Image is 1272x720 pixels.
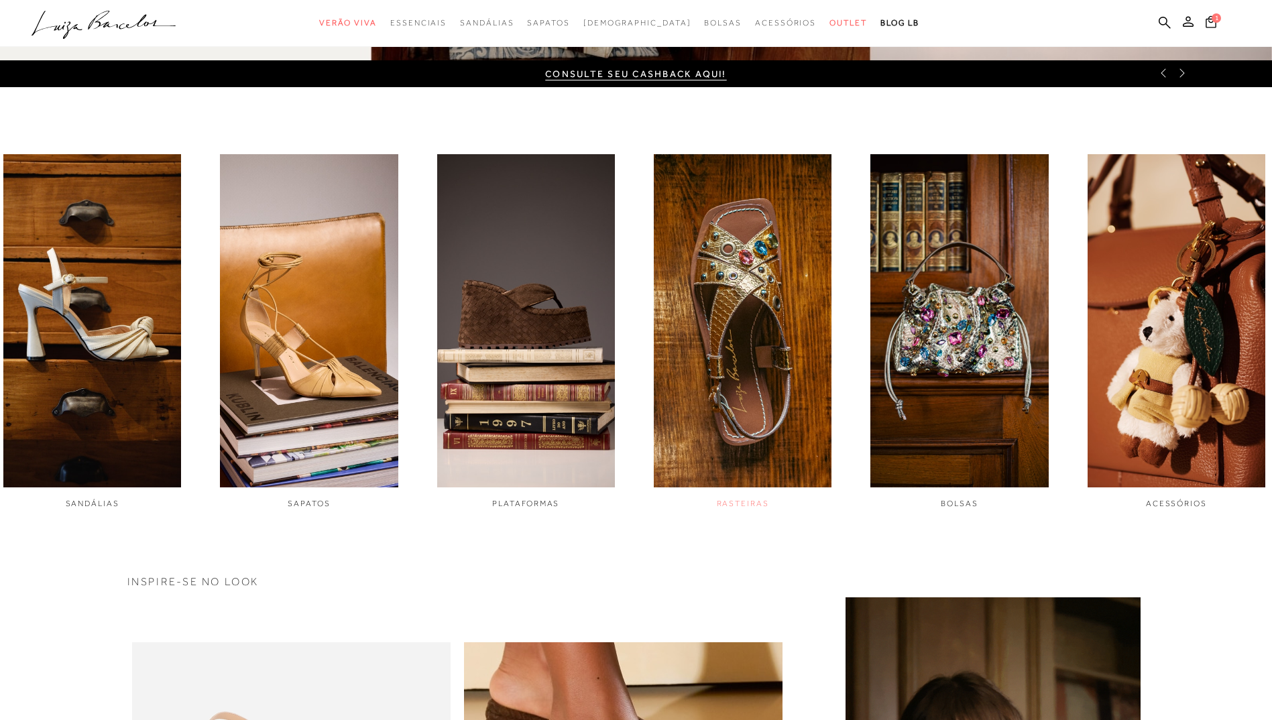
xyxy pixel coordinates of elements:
[583,11,691,36] a: noSubCategoriesText
[704,11,742,36] a: categoryNavScreenReaderText
[460,11,514,36] a: categoryNavScreenReaderText
[220,154,398,509] a: imagem do link SAPATOS
[941,499,978,508] span: BOLSAS
[1088,154,1265,487] img: imagem do link
[319,11,377,36] a: categoryNavScreenReaderText
[870,154,1048,509] div: 5 / 6
[829,18,867,27] span: Outlet
[654,154,831,509] div: 4 / 6
[704,18,742,27] span: Bolsas
[1088,154,1265,509] a: imagem do link ACESSÓRIOS
[437,154,615,487] img: imagem do link
[717,499,769,508] span: RASTEIRAS
[545,68,726,79] a: CONSULTE SEU CASHBACK AQUI!
[390,11,447,36] a: categoryNavScreenReaderText
[654,154,831,509] a: imagem do link RASTEIRAS
[1088,154,1265,509] div: 6 / 6
[755,18,816,27] span: Acessórios
[3,154,181,487] img: imagem do link
[1202,15,1220,33] button: 1
[870,154,1048,509] a: imagem do link BOLSAS
[127,577,1145,587] h3: INSPIRE-SE NO LOOK
[880,18,919,27] span: BLOG LB
[880,11,919,36] a: BLOG LB
[437,154,615,509] div: 3 / 6
[870,154,1048,487] img: imagem do link
[527,18,569,27] span: Sapatos
[583,18,691,27] span: [DEMOGRAPHIC_DATA]
[220,154,398,509] div: 2 / 6
[390,18,447,27] span: Essenciais
[527,11,569,36] a: categoryNavScreenReaderText
[1146,499,1207,508] span: ACESSÓRIOS
[755,11,816,36] a: categoryNavScreenReaderText
[288,499,330,508] span: SAPATOS
[460,18,514,27] span: Sandálias
[66,499,119,508] span: SANDÁLIAS
[654,154,831,487] img: imagem do link
[3,154,181,509] div: 1 / 6
[437,154,615,509] a: imagem do link PLATAFORMAS
[829,11,867,36] a: categoryNavScreenReaderText
[220,154,398,487] img: imagem do link
[492,499,559,508] span: PLATAFORMAS
[319,18,377,27] span: Verão Viva
[1212,13,1221,23] span: 1
[3,154,181,509] a: imagem do link SANDÁLIAS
